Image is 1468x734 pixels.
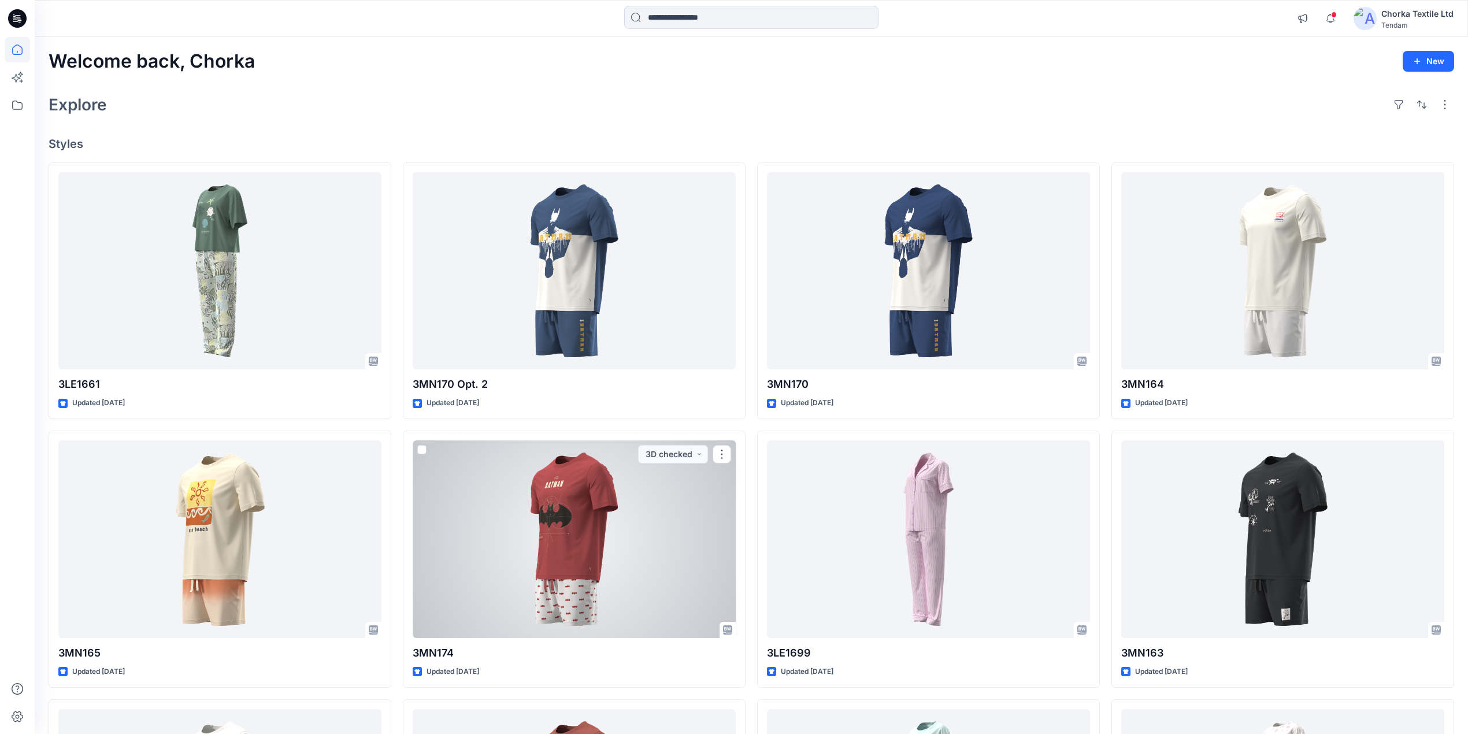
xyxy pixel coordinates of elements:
p: Updated [DATE] [72,397,125,409]
p: 3MN164 [1121,376,1444,392]
p: 3MN165 [58,645,381,661]
h2: Welcome back, Chorka [49,51,255,72]
div: Tendam [1381,21,1454,29]
h4: Styles [49,137,1454,151]
p: Updated [DATE] [427,397,479,409]
a: 3MN170 [767,172,1090,370]
a: 3MN165 [58,440,381,638]
p: Updated [DATE] [781,397,833,409]
p: 3MN163 [1121,645,1444,661]
p: 3LE1661 [58,376,381,392]
a: 3LE1699 [767,440,1090,638]
p: Updated [DATE] [72,666,125,678]
p: 3LE1699 [767,645,1090,661]
p: 3MN170 Opt. 2 [413,376,736,392]
p: Updated [DATE] [781,666,833,678]
p: Updated [DATE] [427,666,479,678]
p: 3MN170 [767,376,1090,392]
p: 3MN174 [413,645,736,661]
a: 3MN163 [1121,440,1444,638]
a: 3MN174 [413,440,736,638]
img: avatar [1354,7,1377,30]
a: 3LE1661 [58,172,381,370]
a: 3MN164 [1121,172,1444,370]
a: 3MN170 Opt. 2 [413,172,736,370]
p: Updated [DATE] [1135,397,1188,409]
p: Updated [DATE] [1135,666,1188,678]
h2: Explore [49,95,107,114]
div: Chorka Textile Ltd [1381,7,1454,21]
button: New [1403,51,1454,72]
